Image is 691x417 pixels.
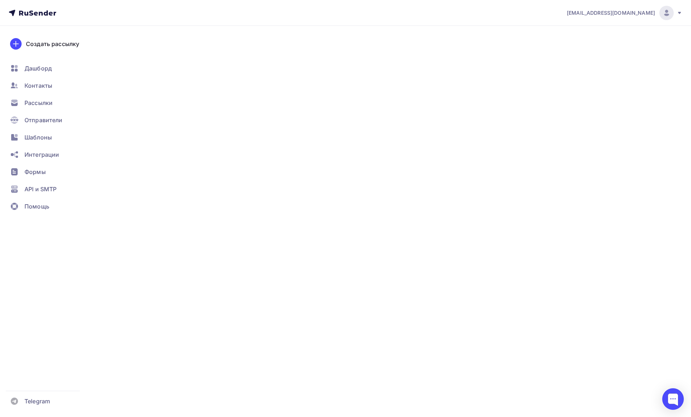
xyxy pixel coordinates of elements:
[6,130,91,145] a: Шаблоны
[24,150,59,159] span: Интеграции
[6,61,91,75] a: Дашборд
[24,202,49,211] span: Помощь
[567,9,655,17] span: [EMAIL_ADDRESS][DOMAIN_NAME]
[26,40,79,48] div: Создать рассылку
[24,185,57,193] span: API и SMTP
[24,64,52,73] span: Дашборд
[24,133,52,142] span: Шаблоны
[6,113,91,127] a: Отправители
[6,78,91,93] a: Контакты
[6,96,91,110] a: Рассылки
[24,98,53,107] span: Рассылки
[24,168,46,176] span: Формы
[24,81,52,90] span: Контакты
[24,397,50,405] span: Telegram
[6,165,91,179] a: Формы
[24,116,63,124] span: Отправители
[567,6,682,20] a: [EMAIL_ADDRESS][DOMAIN_NAME]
